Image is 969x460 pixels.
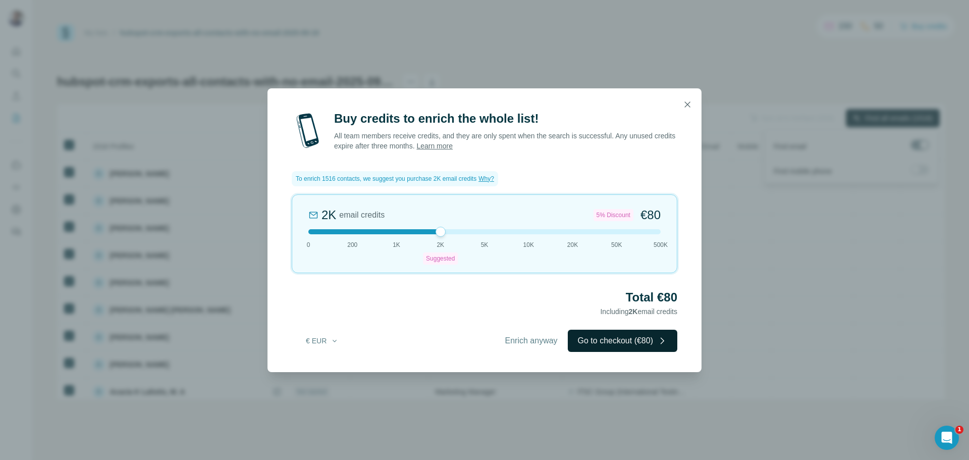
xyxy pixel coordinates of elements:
span: 500K [654,240,668,249]
iframe: Intercom live chat [935,426,959,450]
p: All team members receive credits, and they are only spent when the search is successful. Any unus... [334,131,677,151]
div: 2K [321,207,336,223]
a: Learn more [416,142,453,150]
button: Enrich anyway [495,330,568,352]
img: mobile-phone [292,111,324,151]
span: To enrich 1516 contacts, we suggest you purchase 2K email credits [296,174,476,183]
span: 20K [567,240,578,249]
span: 0 [307,240,310,249]
span: 1K [393,240,400,249]
span: 2K [437,240,444,249]
span: 2K [629,308,638,316]
span: 200 [347,240,357,249]
span: Why? [478,175,494,182]
span: Including email credits [600,308,677,316]
span: 10K [523,240,534,249]
h2: Total €80 [292,289,677,305]
span: email credits [339,209,385,221]
span: 1 [955,426,963,434]
div: 5% Discount [594,209,633,221]
span: 50K [611,240,622,249]
span: 5K [481,240,489,249]
button: € EUR [299,332,346,350]
div: Suggested [423,252,458,265]
span: €80 [640,207,661,223]
span: Enrich anyway [505,335,558,347]
button: Go to checkout (€80) [568,330,677,352]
